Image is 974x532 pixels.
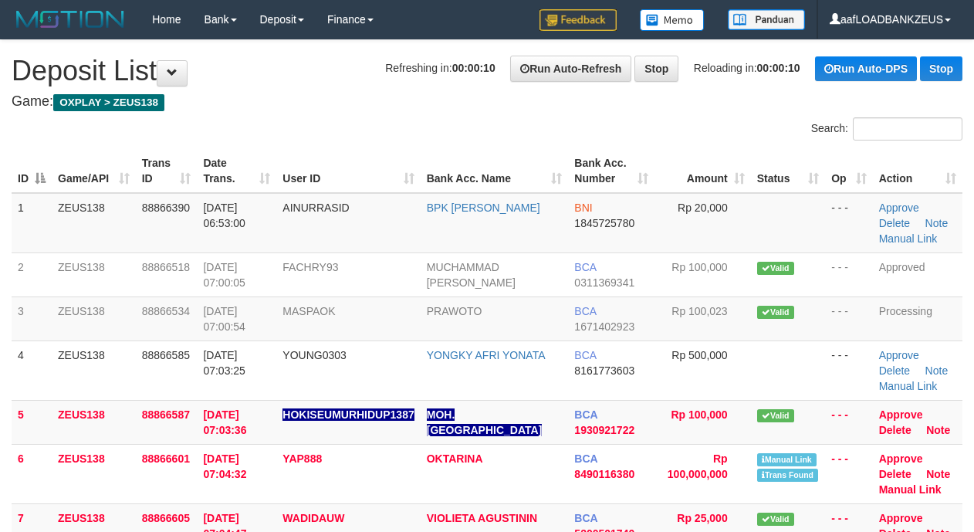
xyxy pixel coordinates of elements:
a: MOH. [GEOGRAPHIC_DATA] [427,408,543,436]
th: Bank Acc. Number: activate to sort column ascending [568,149,654,193]
span: Rp 100,000 [671,261,727,273]
h1: Deposit List [12,56,962,86]
span: BCA [574,512,597,524]
span: 88866605 [142,512,190,524]
td: 6 [12,444,52,503]
span: Rp 20,000 [678,202,728,214]
span: AINURRASID [282,202,349,214]
span: BNI [574,202,592,214]
span: BCA [574,408,597,421]
img: MOTION_logo.png [12,8,129,31]
span: BCA [574,452,597,465]
span: WADIDAUW [282,512,344,524]
span: [DATE] 07:00:54 [203,305,245,333]
span: Copy 8490116380 to clipboard [574,468,634,480]
span: 88866585 [142,349,190,361]
span: 88866601 [142,452,190,465]
span: [DATE] 07:00:05 [203,261,245,289]
span: YAP888 [282,452,322,465]
span: Valid transaction [757,513,794,526]
span: 88866587 [142,408,190,421]
strong: 00:00:10 [452,62,495,74]
a: Manual Link [879,380,938,392]
td: Approved [873,252,962,296]
a: Delete [879,468,911,480]
a: Run Auto-Refresh [510,56,631,82]
span: Copy 8161773603 to clipboard [574,364,634,377]
strong: 00:00:10 [757,62,800,74]
span: Valid transaction [757,306,794,319]
h4: Game: [12,94,962,110]
span: Nama rekening ada tanda titik/strip, harap diedit [282,408,414,421]
td: - - - [825,296,873,341]
span: OXPLAY > ZEUS138 [53,94,164,111]
span: Rp 100,023 [671,305,727,317]
a: PRAWOTO [427,305,482,317]
th: Amount: activate to sort column ascending [654,149,750,193]
span: Rp 500,000 [671,349,727,361]
span: Copy 1930921722 to clipboard [574,424,634,436]
a: OKTARINA [427,452,483,465]
a: Manual Link [879,232,938,245]
a: YONGKY AFRI YONATA [427,349,546,361]
span: [DATE] 07:04:32 [203,452,246,480]
td: - - - [825,400,873,444]
a: Approve [879,452,923,465]
th: Status: activate to sort column ascending [751,149,826,193]
span: BCA [574,261,596,273]
span: 88866390 [142,202,190,214]
a: Approve [879,202,919,214]
span: BCA [574,349,596,361]
span: MASPAOK [282,305,335,317]
span: Copy 1671402923 to clipboard [574,320,634,333]
span: 88866534 [142,305,190,317]
td: ZEUS138 [52,341,136,400]
span: FACHRY93 [282,261,338,273]
span: Copy 1845725780 to clipboard [574,217,634,229]
span: Valid transaction [757,409,794,422]
td: 4 [12,341,52,400]
a: Note [925,364,949,377]
a: MUCHAMMAD [PERSON_NAME] [427,261,516,289]
a: Approve [879,408,923,421]
th: ID: activate to sort column descending [12,149,52,193]
th: User ID: activate to sort column ascending [276,149,420,193]
span: Rp 100,000 [671,408,728,421]
span: Rp 25,000 [677,512,727,524]
td: ZEUS138 [52,296,136,341]
a: Delete [879,364,910,377]
a: Note [926,468,950,480]
a: Run Auto-DPS [815,56,917,81]
td: ZEUS138 [52,444,136,503]
a: Stop [634,56,678,82]
a: Approve [879,349,919,361]
img: panduan.png [728,9,805,30]
td: 1 [12,193,52,253]
a: Manual Link [879,483,942,496]
td: 2 [12,252,52,296]
a: Delete [879,424,911,436]
span: [DATE] 06:53:00 [203,202,245,229]
td: - - - [825,341,873,400]
th: Bank Acc. Name: activate to sort column ascending [421,149,569,193]
td: ZEUS138 [52,193,136,253]
a: VIOLIETA AGUSTININ [427,512,537,524]
a: Stop [920,56,962,81]
span: 88866518 [142,261,190,273]
td: ZEUS138 [52,400,136,444]
span: Refreshing in: [385,62,495,74]
span: Valid transaction [757,262,794,275]
span: YOUNG0303 [282,349,346,361]
a: Note [926,424,950,436]
td: - - - [825,444,873,503]
td: Processing [873,296,962,341]
th: Trans ID: activate to sort column ascending [136,149,198,193]
td: 3 [12,296,52,341]
td: - - - [825,193,873,253]
a: Delete [879,217,910,229]
th: Action: activate to sort column ascending [873,149,962,193]
td: - - - [825,252,873,296]
th: Date Trans.: activate to sort column ascending [197,149,276,193]
a: Approve [879,512,923,524]
span: [DATE] 07:03:25 [203,349,245,377]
